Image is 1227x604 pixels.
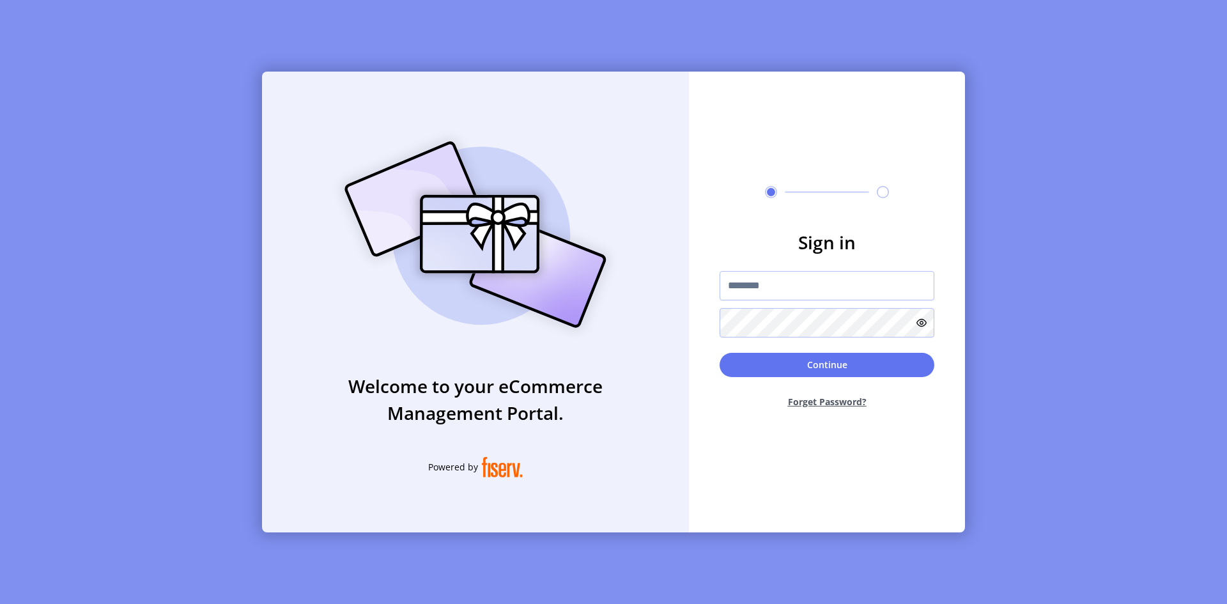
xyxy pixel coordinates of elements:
[325,127,626,342] img: card_Illustration.svg
[720,353,934,377] button: Continue
[720,385,934,419] button: Forget Password?
[262,373,689,426] h3: Welcome to your eCommerce Management Portal.
[720,229,934,256] h3: Sign in
[428,460,478,474] span: Powered by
